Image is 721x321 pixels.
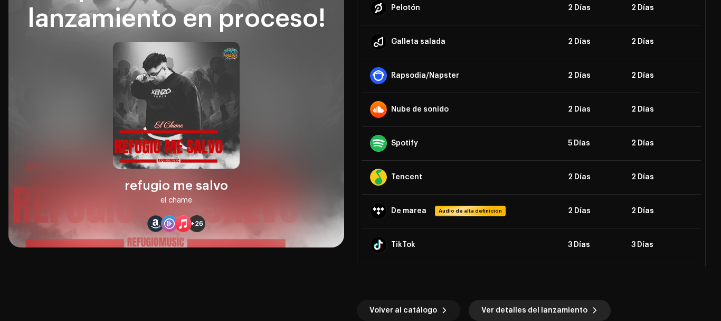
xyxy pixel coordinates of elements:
[568,38,591,45] font: 2 Días
[391,207,426,215] div: De marea
[191,221,203,227] font: +26
[631,38,654,45] font: 2 Días
[631,173,654,181] font: 2 Días
[631,241,653,249] font: 3 Días
[568,207,591,215] font: 2 Días
[391,71,459,80] div: Rapsodia/Napster
[391,241,415,249] font: TikTok
[631,106,654,113] font: 2 Días
[391,173,422,181] font: Tencent
[391,140,418,147] font: Spotify
[568,173,591,181] font: 2 Días
[391,38,445,45] font: Galleta salada
[559,228,623,262] td: 3 Días
[631,207,654,215] font: 2 Días
[568,4,591,12] font: 2 Días
[631,4,654,12] font: 2 Días
[160,197,192,204] font: el chame
[631,140,654,147] font: 2 Días
[391,241,415,249] div: TikTok
[481,300,587,321] span: Ver detalles del lanzamiento
[391,4,420,12] font: Pelotón
[113,42,240,169] img: cc099137-c8ff-4b3d-bfca-6047b6424cde
[369,300,437,321] span: Volver al catálogo
[391,207,426,215] font: De marea
[559,126,623,160] td: 5 Días
[125,179,228,192] font: refugio me salvo
[469,300,611,321] button: Ver detalles del lanzamiento
[568,72,591,79] font: 2 Días
[568,106,591,113] font: 2 Días
[391,106,449,113] font: Nube de sonido
[391,72,459,79] font: Rapsodia/Napster
[631,72,654,79] font: 2 Días
[391,38,445,46] div: Galleta salada
[439,208,502,214] font: Audio de alta definición
[357,300,460,321] button: Volver al catálogo
[391,105,449,114] div: Nube de sonido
